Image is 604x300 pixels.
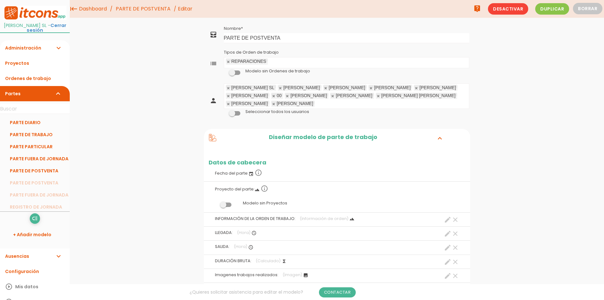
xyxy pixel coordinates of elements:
[261,185,268,192] i: info_outline
[251,230,257,236] i: access_time
[277,94,282,98] div: 00
[70,284,476,300] div: ¿Quieres solicitar asistencia para editar el modelo?
[319,287,356,297] a: Contactar
[381,94,456,98] div: [PERSON_NAME] [PERSON_NAME]
[210,60,217,67] i: list
[234,244,247,249] span: (Hora)
[248,245,253,250] i: access_time
[209,166,465,180] label: Fecha del parte:
[451,258,459,266] a: clear
[451,244,459,251] a: clear
[3,6,67,20] img: itcons-logo
[277,102,313,106] div: [PERSON_NAME]
[215,230,233,235] span: LLEGADA:
[255,169,262,177] i: info_outline
[444,230,451,237] a: create
[451,216,459,223] a: clear
[488,3,528,15] span: Desactivar
[231,102,268,106] div: [PERSON_NAME]
[30,213,40,223] a: low_priority
[255,187,260,192] i: landscape
[336,94,372,98] div: [PERSON_NAME]
[349,217,354,222] i: landscape
[444,272,451,280] a: create
[215,216,296,221] span: INFORMACIÓN DE LA ORDEN DE TRABAJO:
[282,259,287,264] i: functions
[215,258,251,263] span: DURACIÓN BRUTA:
[451,272,459,280] a: clear
[283,272,302,277] span: (Imagen)
[55,249,62,264] i: expand_more
[451,230,459,237] a: clear
[204,159,470,166] h2: Datos de cabecera
[419,86,456,90] div: [PERSON_NAME]
[216,134,430,142] h2: Diseñar modelo de parte de trabajo
[55,40,62,56] i: expand_more
[444,244,451,251] a: create
[209,197,465,209] label: Modelo sin Proyectos
[3,227,67,242] a: + Añadir modelo
[231,86,275,90] div: [PERSON_NAME] SL
[27,22,66,33] a: Cerrar sesión
[224,50,279,55] label: Tipos de Orden de trabajo
[231,59,266,63] div: REPARACIONES
[5,279,13,294] i: play_circle_outline
[210,31,217,38] i: all_inbox
[535,3,569,15] span: Duplicar
[471,2,484,15] a: live_help
[231,94,268,98] div: [PERSON_NAME]
[237,230,250,235] span: (Hora)
[435,134,445,142] i: expand_more
[473,2,481,15] i: live_help
[245,68,310,74] label: Modelo sin Ordenes de trabajo
[256,258,281,263] span: (Calculado)
[573,3,602,14] button: Borrar
[55,86,62,101] i: expand_more
[374,86,411,90] div: [PERSON_NAME]
[215,244,230,249] span: SALIDA:
[303,273,308,278] i: image
[444,216,451,223] a: create
[178,5,192,12] span: Editar
[249,171,254,177] i: event
[329,86,365,90] div: [PERSON_NAME]
[224,26,243,31] label: Nombre
[283,86,320,90] div: [PERSON_NAME]
[32,214,38,224] i: low_priority
[215,272,278,277] span: Imagenes trabajos realizados:
[290,94,327,98] div: [PERSON_NAME]
[210,97,217,104] i: person
[209,182,465,196] label: Proyecto del parte:
[444,258,451,266] a: create
[300,216,348,221] span: (Información de orden)
[245,109,309,115] label: Seleccionar todos los usuarios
